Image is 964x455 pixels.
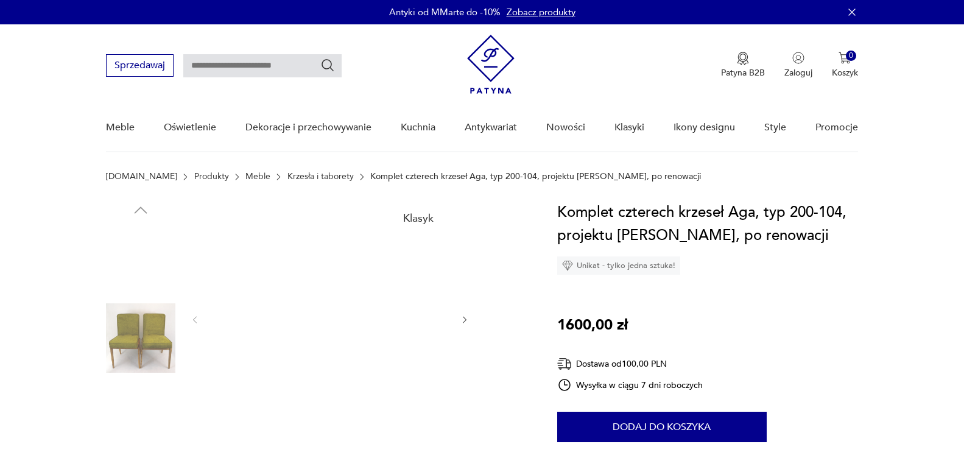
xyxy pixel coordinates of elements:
img: Ikona dostawy [557,356,572,372]
p: Koszyk [832,67,858,79]
a: Nowości [546,104,585,151]
a: Dekoracje i przechowywanie [245,104,371,151]
h1: Komplet czterech krzeseł Aga, typ 200-104, projektu [PERSON_NAME], po renowacji [557,201,858,247]
div: Unikat - tylko jedna sztuka! [557,256,680,275]
a: Meble [106,104,135,151]
a: Meble [245,172,270,182]
button: Szukaj [320,58,335,72]
a: Ikona medaluPatyna B2B [721,52,765,79]
a: Promocje [815,104,858,151]
button: Sprzedawaj [106,54,174,77]
button: Patyna B2B [721,52,765,79]
a: Produkty [194,172,229,182]
img: Zdjęcie produktu Komplet czterech krzeseł Aga, typ 200-104, projektu Józefa Chierowskiego, po ren... [106,303,175,373]
a: Sprzedawaj [106,62,174,71]
a: Style [764,104,786,151]
img: Ikona diamentu [562,260,573,271]
button: Dodaj do koszyka [557,412,767,442]
a: Ikony designu [674,104,735,151]
a: Klasyki [614,104,644,151]
img: Zdjęcie produktu Komplet czterech krzeseł Aga, typ 200-104, projektu Józefa Chierowskiego, po ren... [106,381,175,450]
img: Ikona koszyka [839,52,851,64]
p: Komplet czterech krzeseł Aga, typ 200-104, projektu [PERSON_NAME], po renowacji [370,172,701,182]
img: Ikona medalu [737,52,749,65]
button: 0Koszyk [832,52,858,79]
div: 0 [846,51,856,61]
div: Wysyłka w ciągu 7 dni roboczych [557,378,703,392]
a: Zobacz produkty [507,6,575,18]
p: Zaloguj [784,67,812,79]
a: Kuchnia [401,104,435,151]
img: Patyna - sklep z meblami i dekoracjami vintage [467,35,515,94]
img: Zdjęcie produktu Komplet czterech krzeseł Aga, typ 200-104, projektu Józefa Chierowskiego, po ren... [213,201,448,436]
img: Zdjęcie produktu Komplet czterech krzeseł Aga, typ 200-104, projektu Józefa Chierowskiego, po ren... [106,225,175,295]
div: Klasyk [396,206,441,231]
a: Krzesła i taborety [287,172,354,182]
button: Zaloguj [784,52,812,79]
p: Patyna B2B [721,67,765,79]
a: Antykwariat [465,104,517,151]
a: Oświetlenie [164,104,216,151]
div: Dostawa od 100,00 PLN [557,356,703,372]
p: Antyki od MMarte do -10% [389,6,501,18]
img: Ikonka użytkownika [792,52,804,64]
p: 1600,00 zł [557,314,628,337]
a: [DOMAIN_NAME] [106,172,177,182]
